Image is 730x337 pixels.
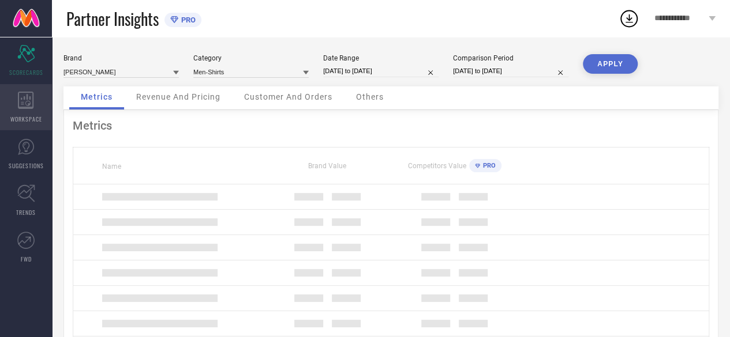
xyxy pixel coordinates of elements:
span: Others [356,92,384,101]
span: PRO [178,16,196,24]
span: Customer And Orders [244,92,332,101]
span: WORKSPACE [10,115,42,123]
span: Partner Insights [66,7,159,31]
span: Revenue And Pricing [136,92,220,101]
input: Select date range [323,65,439,77]
span: SCORECARDS [9,68,43,77]
div: Open download list [619,8,639,29]
input: Select comparison period [453,65,568,77]
span: FWD [21,255,32,263]
span: Competitors Value [408,162,466,170]
div: Comparison Period [453,54,568,62]
div: Category [193,54,309,62]
div: Metrics [73,119,709,132]
button: APPLY [583,54,638,74]
span: Brand Value [308,162,346,170]
span: Name [102,162,121,171]
div: Date Range [323,54,439,62]
span: SUGGESTIONS [9,161,44,170]
div: Brand [63,54,179,62]
span: PRO [480,162,496,169]
span: TRENDS [16,208,36,217]
span: Metrics [81,92,113,101]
